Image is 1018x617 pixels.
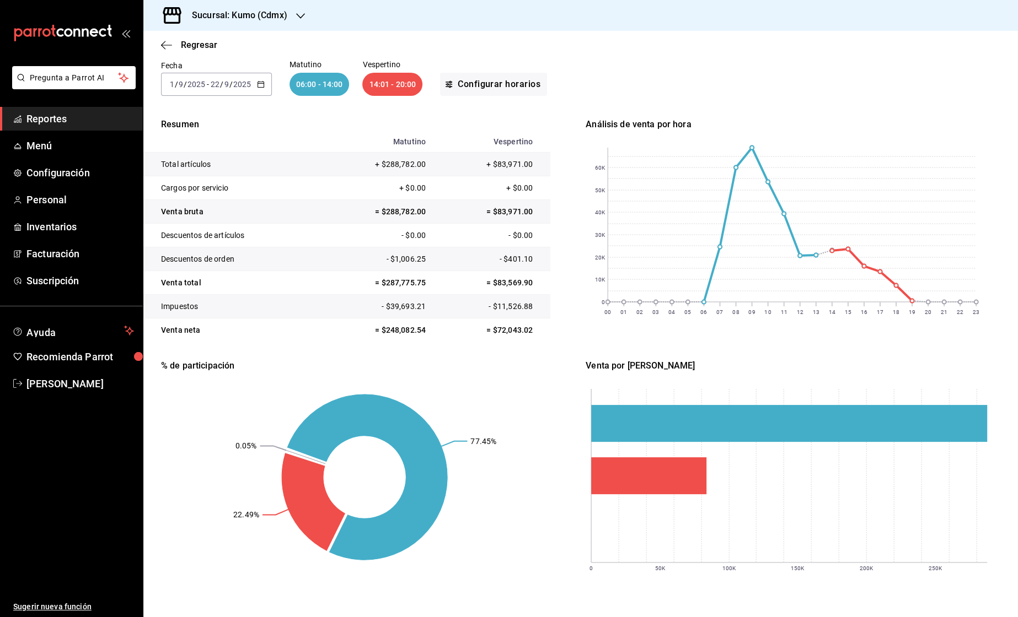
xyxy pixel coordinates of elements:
text: 20 [925,309,931,315]
span: Inventarios [26,219,134,234]
text: 08 [732,309,739,315]
text: 18 [893,309,899,315]
span: - [207,80,209,89]
a: Pregunta a Parrot AI [8,80,136,91]
input: -- [169,80,175,89]
text: 01 [620,309,627,315]
span: / [184,80,187,89]
text: 50K [595,187,606,193]
h3: Sucursal: Kumo (Cdmx) [183,9,287,22]
text: 10 [764,309,771,315]
text: 09 [748,309,755,315]
text: 22 [957,309,963,315]
text: 04 [668,309,675,315]
span: Pregunta a Parrot AI [30,72,119,84]
text: 0.05% [235,441,257,450]
p: Resumen [143,118,550,131]
input: -- [210,80,220,89]
th: Matutino [325,131,432,153]
td: - $401.10 [432,247,550,271]
button: Pregunta a Parrot AI [12,66,136,89]
text: 40K [595,209,606,215]
text: 30K [595,232,606,238]
td: Venta total [143,271,325,295]
td: + $0.00 [432,176,550,200]
td: - $11,526.88 [432,295,550,318]
text: 00 [604,309,611,315]
input: ---- [187,80,206,89]
span: Sugerir nueva función [13,601,134,613]
text: 150K [791,565,805,571]
text: 05 [684,309,691,315]
text: 17 [877,309,883,315]
text: 06 [700,309,707,315]
text: 20K [595,255,606,261]
td: - $0.00 [325,224,432,247]
td: Impuestos [143,295,325,318]
td: = $83,569.90 [432,271,550,295]
p: Vespertino [362,61,422,68]
button: Regresar [161,40,217,50]
text: 07 [716,309,723,315]
input: ---- [233,80,251,89]
text: 50K [655,565,666,571]
text: 21 [941,309,947,315]
text: 19 [909,309,915,315]
text: 200K [860,565,874,571]
td: = $287,775.75 [325,271,432,295]
td: Descuentos de orden [143,247,325,271]
text: 22.49% [233,510,259,519]
span: Configuración [26,165,134,180]
text: 02 [636,309,643,315]
text: 16 [861,309,867,315]
span: / [175,80,178,89]
div: Análisis de venta por hora [586,118,993,131]
text: 12 [797,309,803,315]
td: + $288,782.00 [325,153,432,176]
td: = $83,971.00 [432,200,550,224]
div: % de participación [161,359,568,372]
span: Regresar [181,40,217,50]
span: Ayuda [26,324,120,337]
td: - $39,693.21 [325,295,432,318]
td: = $288,782.00 [325,200,432,224]
text: 250K [929,565,942,571]
text: 100K [722,565,736,571]
span: Reportes [26,111,134,126]
span: Menú [26,138,134,153]
text: 0 [602,299,605,305]
p: Matutino [290,61,350,68]
span: Suscripción [26,273,134,288]
td: Venta bruta [143,200,325,224]
text: 0 [590,565,593,571]
td: + $0.00 [325,176,432,200]
td: = $72,043.02 [432,318,550,342]
th: Vespertino [432,131,550,153]
text: 03 [652,309,659,315]
td: Descuentos de artículos [143,224,325,247]
div: 06:00 - 14:00 [290,73,350,96]
span: Recomienda Parrot [26,349,134,364]
text: 60K [595,165,606,171]
span: / [229,80,233,89]
td: = $248,082.54 [325,318,432,342]
span: Personal [26,192,134,207]
td: Cargos por servicio [143,176,325,200]
text: 10K [595,277,606,283]
span: [PERSON_NAME] [26,376,134,391]
div: Venta por [PERSON_NAME] [586,359,993,372]
text: 15 [845,309,851,315]
text: 13 [813,309,819,315]
td: - $0.00 [432,224,550,247]
input: -- [178,80,184,89]
td: Total artículos [143,153,325,176]
td: - $1,006.25 [325,247,432,271]
text: 23 [973,309,979,315]
button: Configurar horarios [440,73,547,96]
span: / [220,80,223,89]
span: Facturación [26,246,134,261]
label: Fecha [161,62,272,69]
text: 77.45% [470,437,496,446]
td: + $83,971.00 [432,153,550,176]
button: open_drawer_menu [121,29,130,37]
